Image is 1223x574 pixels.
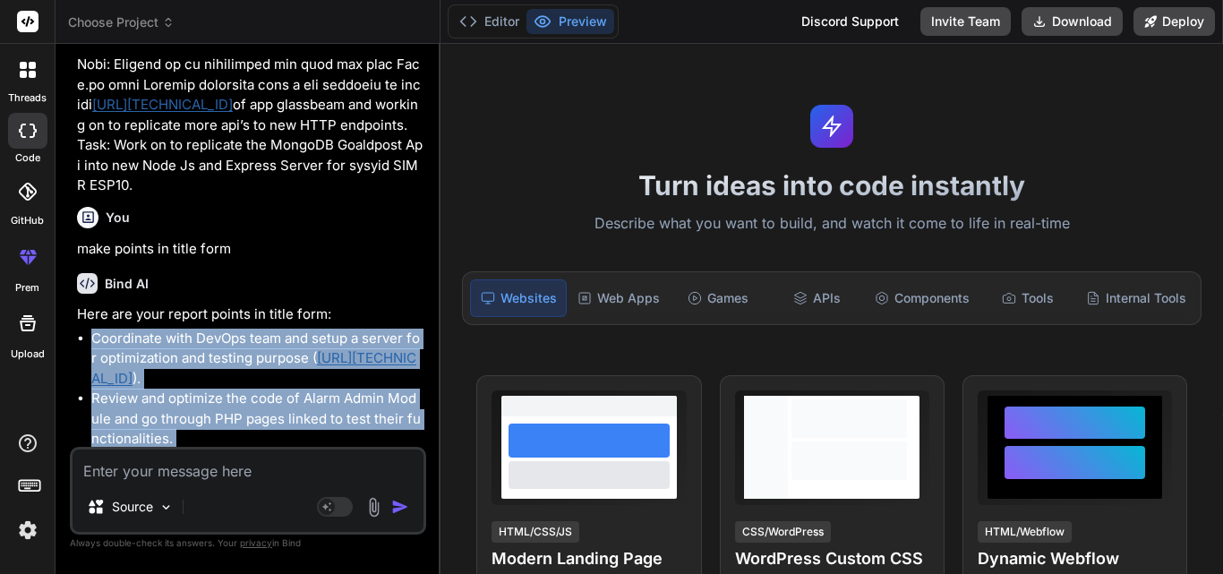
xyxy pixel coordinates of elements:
[980,279,1075,317] div: Tools
[978,521,1072,543] div: HTML/Webflow
[11,347,45,362] label: Upload
[8,90,47,106] label: threads
[91,349,416,387] a: [URL][TECHNICAL_ID]
[11,213,44,228] label: GitHub
[363,497,384,518] img: attachment
[105,275,149,293] h6: Bind AI
[13,515,43,545] img: settings
[391,498,409,516] img: icon
[452,9,526,34] button: Editor
[92,96,233,113] a: [URL][TECHNICAL_ID]
[91,389,423,450] li: Review and optimize the code of Alarm Admin Module and go through PHP pages linked to test their ...
[240,537,272,548] span: privacy
[735,546,929,571] h4: WordPress Custom CSS
[570,279,667,317] div: Web Apps
[1022,7,1123,36] button: Download
[77,304,423,325] p: Here are your report points in title form:
[868,279,977,317] div: Components
[920,7,1011,36] button: Invite Team
[791,7,910,36] div: Discord Support
[15,280,39,296] label: prem
[451,212,1212,236] p: Describe what you want to build, and watch it come to life in real-time
[1079,279,1193,317] div: Internal Tools
[158,500,174,515] img: Pick Models
[671,279,765,317] div: Games
[70,535,426,552] p: Always double-check its answers. Your in Bind
[769,279,864,317] div: APIs
[492,546,686,571] h4: Modern Landing Page
[15,150,40,166] label: code
[77,239,423,260] p: make points in title form
[470,279,567,317] div: Websites
[106,209,130,227] h6: You
[735,521,831,543] div: CSS/WordPress
[91,329,423,390] li: Coordinate with DevOps team and setup a server for optimization and testing purpose ( ).
[492,521,579,543] div: HTML/CSS/JS
[1133,7,1215,36] button: Deploy
[451,169,1212,201] h1: Turn ideas into code instantly
[68,13,175,31] span: Choose Project
[526,9,614,34] button: Preview
[112,498,153,516] p: Source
